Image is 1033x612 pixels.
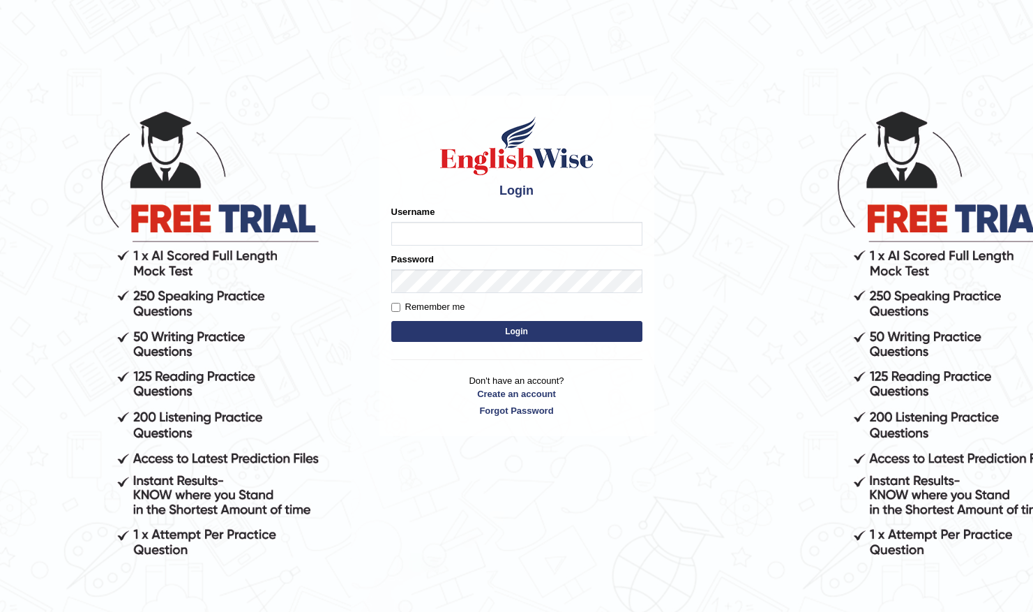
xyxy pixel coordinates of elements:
a: Create an account [391,387,642,401]
a: Forgot Password [391,404,642,417]
img: Logo of English Wise sign in for intelligent practice with AI [437,114,596,177]
label: Remember me [391,300,465,314]
h4: Login [391,184,642,198]
p: Don't have an account? [391,374,642,417]
label: Username [391,205,435,218]
label: Password [391,253,434,266]
input: Remember me [391,303,400,312]
button: Login [391,321,642,342]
